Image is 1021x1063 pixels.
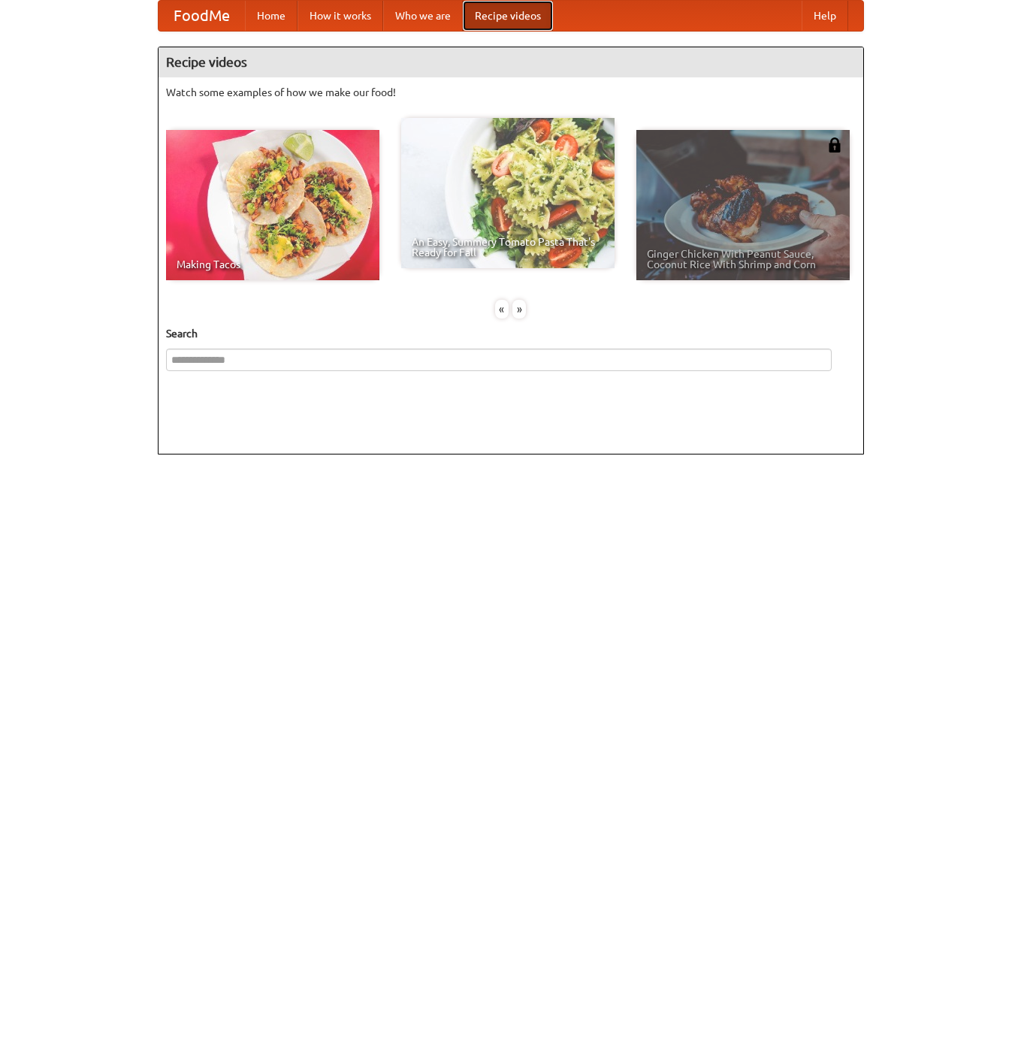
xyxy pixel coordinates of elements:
span: Making Tacos [177,259,369,270]
div: « [495,300,509,319]
span: An Easy, Summery Tomato Pasta That's Ready for Fall [412,237,604,258]
a: Making Tacos [166,130,379,280]
a: How it works [298,1,383,31]
a: Home [245,1,298,31]
p: Watch some examples of how we make our food! [166,85,856,100]
h4: Recipe videos [159,47,863,77]
h5: Search [166,326,856,341]
a: Help [802,1,848,31]
img: 483408.png [827,137,842,153]
a: Who we are [383,1,463,31]
div: » [512,300,526,319]
a: FoodMe [159,1,245,31]
a: Recipe videos [463,1,553,31]
a: An Easy, Summery Tomato Pasta That's Ready for Fall [401,118,615,268]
